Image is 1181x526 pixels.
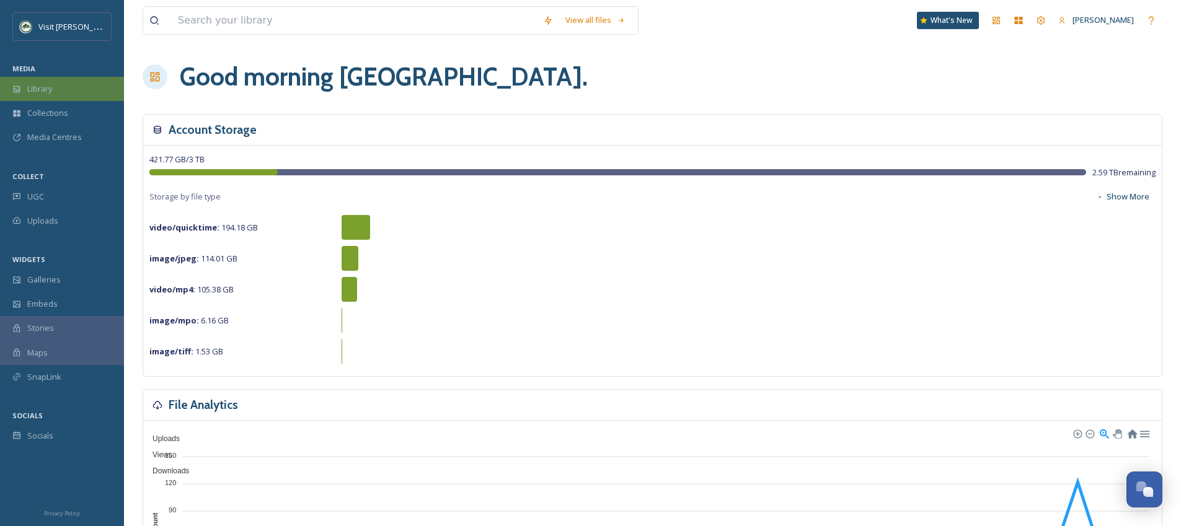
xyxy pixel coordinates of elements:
a: Privacy Policy [44,505,80,520]
span: SnapLink [27,371,61,383]
span: Stories [27,322,54,334]
span: Downloads [143,467,189,475]
strong: video/quicktime : [149,222,219,233]
div: Panning [1113,429,1120,437]
div: Zoom Out [1085,429,1094,437]
a: [PERSON_NAME] [1052,8,1140,32]
span: Visit [PERSON_NAME] [38,20,117,32]
span: 1.53 GB [149,346,223,357]
span: 114.01 GB [149,253,237,264]
span: Maps [27,347,48,359]
tspan: 150 [165,451,176,458]
strong: image/mpo : [149,315,199,326]
span: COLLECT [12,172,44,181]
input: Search your library [172,7,537,34]
span: 6.16 GB [149,315,229,326]
tspan: 120 [165,479,176,486]
span: Collections [27,107,68,119]
button: Open Chat [1126,471,1162,507]
img: Unknown.png [20,20,32,33]
span: Uploads [27,215,58,227]
span: UGC [27,191,44,203]
span: Storage by file type [149,191,221,203]
h1: Good morning [GEOGRAPHIC_DATA] . [180,58,588,95]
span: MEDIA [12,64,35,73]
span: Socials [27,430,53,442]
span: [PERSON_NAME] [1073,14,1134,25]
div: Selection Zoom [1099,427,1109,438]
span: WIDGETS [12,255,45,264]
tspan: 90 [169,506,176,514]
span: Views [143,450,172,459]
div: Reset Zoom [1126,427,1137,438]
span: Embeds [27,298,58,310]
span: Privacy Policy [44,509,80,517]
a: What's New [917,12,979,29]
h3: Account Storage [169,121,257,139]
div: Zoom In [1073,429,1081,437]
span: 2.59 TB remaining [1092,167,1156,178]
span: 105.38 GB [149,284,234,295]
span: SOCIALS [12,411,43,420]
strong: video/mp4 : [149,284,195,295]
button: Show More [1090,185,1156,209]
span: Uploads [143,434,180,443]
h3: File Analytics [169,396,238,414]
div: Menu [1139,427,1149,438]
span: Library [27,83,52,95]
strong: image/jpeg : [149,253,199,264]
span: 194.18 GB [149,222,258,233]
span: Galleries [27,274,61,286]
strong: image/tiff : [149,346,193,357]
span: Media Centres [27,131,82,143]
span: 421.77 GB / 3 TB [149,154,205,165]
a: View all files [559,8,632,32]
